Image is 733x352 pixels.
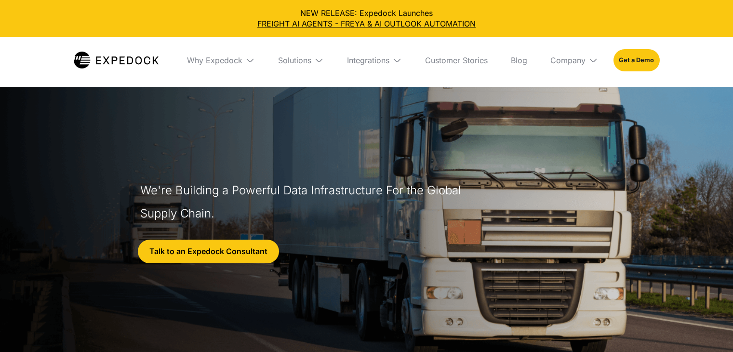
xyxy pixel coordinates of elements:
div: Why Expedock [179,37,263,83]
a: FREIGHT AI AGENTS - FREYA & AI OUTLOOK AUTOMATION [8,18,725,29]
div: Why Expedock [187,55,242,65]
a: Customer Stories [417,37,495,83]
a: Blog [503,37,535,83]
div: Solutions [270,37,332,83]
a: Get a Demo [613,49,659,71]
div: Integrations [347,55,389,65]
div: Solutions [278,55,311,65]
div: Integrations [339,37,410,83]
div: Company [550,55,586,65]
h1: We're Building a Powerful Data Infrastructure For the Global Supply Chain. [140,179,466,225]
div: Company [543,37,606,83]
div: NEW RELEASE: Expedock Launches [8,8,725,29]
a: Talk to an Expedock Consultant [138,240,279,264]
